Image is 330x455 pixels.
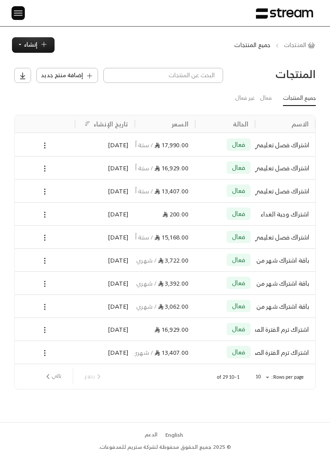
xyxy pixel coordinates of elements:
[283,91,316,106] a: جميع المنتجات
[291,118,309,129] div: الاسم
[234,40,271,50] p: جميع المنتجات
[233,118,249,129] div: الحالة
[142,428,160,443] a: الدعم
[124,185,154,196] span: / ستة أشهر
[82,157,129,179] div: [DATE]
[13,8,24,19] img: menu
[36,68,98,83] button: إضافة منتج جديد
[272,67,316,81] h3: المنتجات
[82,341,129,364] div: [DATE]
[40,369,65,384] button: next page
[82,118,93,129] button: Sort
[232,210,245,217] span: فعال
[99,443,231,451] div: © 2025 جميع الحقوق محفوظة لشركة ستريم للمدفوعات.
[82,272,129,294] div: [DATE]
[124,139,154,150] span: / ستة أشهر
[262,180,309,202] div: اشتراك فصل تعليمي من الساعه 7:00 إلى 2:00
[262,133,309,156] div: اشتراك فصل تعليمي من الساعه 7:00 إلى 5:00
[262,249,309,271] div: باقة اشتراك شهر من الساعه 7:00 إلى 4:00
[158,255,189,266] span: 3,722.00
[262,203,309,225] div: اشتراك وجبة الغداء
[82,249,129,271] div: [DATE]
[262,341,309,364] div: اشتراك ترم الفترة الصباحية الاولى
[41,71,83,80] span: إضافة منتج جديد
[232,256,245,263] span: فعال
[232,349,245,355] span: فعال
[124,231,154,243] span: / ستة أشهر
[103,68,223,83] input: البحث عن المنتجات
[133,347,154,358] span: / شهري
[136,301,158,312] span: / شهري
[158,301,189,312] span: 3,062.00
[136,278,158,289] span: / شهري
[172,118,189,129] div: السعر
[82,295,129,318] div: [DATE]
[154,139,189,150] span: 17,990.00
[262,295,309,318] div: باقة اشتراك شهر من الساعه 7:00 إلى 2:00
[232,326,245,332] span: فعال
[165,431,183,439] div: English
[232,233,245,240] span: فعال
[154,231,189,243] span: 15,168.00
[262,226,309,248] div: اشتراك فصل تعليمي من الساعه 7:00 إلى 3:00
[260,91,272,105] a: فعال
[232,141,245,148] span: فعال
[94,118,128,129] div: تاريخ الإنشاء
[24,39,37,50] span: إنشاء
[158,278,189,289] span: 3,392.00
[230,40,322,50] nav: breadcrumb
[12,37,55,53] button: إنشاء
[154,324,189,335] span: 16,929.00
[217,374,240,380] p: 1–10 of 29
[262,157,309,179] div: اشتراك فصل تعليمي من الساعه 7:00 إلى 4:00
[154,162,189,173] span: 16,929.00
[124,162,154,173] span: / ستة أشهر
[232,279,245,286] span: فعال
[284,40,318,50] a: المنتجات
[82,133,129,156] div: [DATE]
[271,374,304,380] p: Rows per page:
[235,91,255,105] a: غير فعال
[154,185,189,196] span: 13,407.00
[232,302,245,309] span: فعال
[82,318,129,341] div: [DATE]
[250,372,271,382] div: 10
[162,208,188,220] span: 200.00
[82,226,129,248] div: [DATE]
[136,255,158,266] span: / شهري
[82,180,129,202] div: [DATE]
[262,318,309,341] div: اشتراك ترم الفترة المسائية الاولى
[154,347,189,358] span: 13,407.00
[232,164,245,171] span: فعال
[82,203,129,225] div: [DATE]
[232,187,245,194] span: فعال
[262,272,309,294] div: باقة اشتراك شهر من الساعه 7:00 إلى 3:00
[256,8,313,19] img: Logo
